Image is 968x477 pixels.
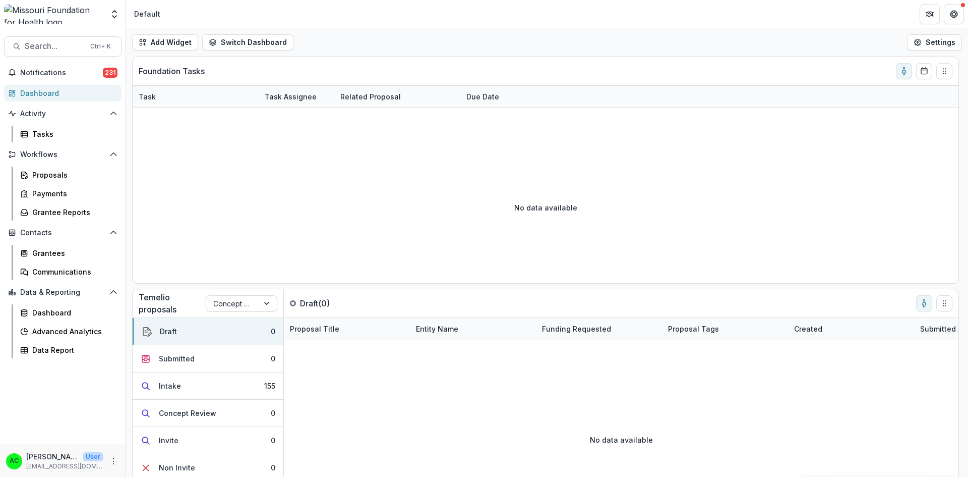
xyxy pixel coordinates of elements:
[16,167,122,183] a: Proposals
[10,458,19,464] div: Alyssa Curran
[536,318,662,340] div: Funding Requested
[32,188,113,199] div: Payments
[4,284,122,300] button: Open Data & Reporting
[32,267,113,277] div: Communications
[32,170,113,180] div: Proposals
[159,408,216,418] div: Concept Review
[133,91,162,102] div: Task
[202,34,293,50] button: Switch Dashboard
[16,245,122,261] a: Grantees
[284,318,410,340] div: Proposal Title
[16,304,122,321] a: Dashboard
[4,225,122,241] button: Open Contacts
[20,88,113,98] div: Dashboard
[334,86,460,108] div: Related Proposal
[20,150,105,159] span: Workflows
[300,297,376,309] p: Draft ( 0 )
[133,86,259,108] div: Task
[907,34,962,50] button: Settings
[16,342,122,358] a: Data Report
[16,126,122,142] a: Tasks
[264,381,275,391] div: 155
[536,324,617,334] div: Funding Requested
[132,34,198,50] button: Add Widget
[916,295,932,311] button: toggle-assigned-to-me
[20,69,103,77] span: Notifications
[32,345,113,355] div: Data Report
[936,63,952,79] button: Drag
[936,295,952,311] button: Drag
[159,353,195,364] div: Submitted
[32,129,113,139] div: Tasks
[133,318,283,345] button: Draft0
[410,318,536,340] div: Entity Name
[259,91,323,102] div: Task Assignee
[133,427,283,454] button: Invite0
[662,318,788,340] div: Proposal Tags
[4,36,122,57] button: Search...
[20,288,105,297] span: Data & Reporting
[271,435,275,446] div: 0
[916,63,932,79] button: Calendar
[4,65,122,81] button: Notifications231
[271,462,275,473] div: 0
[460,86,536,108] div: Due Date
[662,324,725,334] div: Proposal Tags
[16,263,122,280] a: Communications
[16,204,122,221] a: Grantee Reports
[271,326,275,337] div: 0
[26,462,103,471] p: [EMAIL_ADDRESS][DOMAIN_NAME]
[590,435,653,445] p: No data available
[88,41,113,52] div: Ctrl + K
[271,408,275,418] div: 0
[133,345,283,373] button: Submitted0
[134,9,160,19] div: Default
[896,63,912,79] button: toggle-assigned-to-me
[259,86,334,108] div: Task Assignee
[133,400,283,427] button: Concept Review0
[107,455,119,467] button: More
[4,105,122,122] button: Open Activity
[107,4,122,24] button: Open entity switcher
[514,202,577,213] p: No data available
[920,4,940,24] button: Partners
[133,373,283,400] button: Intake155
[25,41,84,51] span: Search...
[103,68,117,78] span: 231
[139,65,205,77] p: Foundation Tasks
[271,353,275,364] div: 0
[788,318,914,340] div: Created
[16,185,122,202] a: Payments
[16,323,122,340] a: Advanced Analytics
[83,452,103,461] p: User
[130,7,164,21] nav: breadcrumb
[159,435,178,446] div: Invite
[160,326,177,337] div: Draft
[4,85,122,101] a: Dashboard
[284,324,345,334] div: Proposal Title
[788,324,828,334] div: Created
[159,462,195,473] div: Non Invite
[26,451,79,462] p: [PERSON_NAME]
[32,307,113,318] div: Dashboard
[460,91,505,102] div: Due Date
[334,91,407,102] div: Related Proposal
[32,207,113,218] div: Grantee Reports
[139,291,206,315] p: Temelio proposals
[20,110,105,118] span: Activity
[32,248,113,258] div: Grantees
[32,326,113,337] div: Advanced Analytics
[4,146,122,163] button: Open Workflows
[159,381,181,391] div: Intake
[4,4,103,24] img: Missouri Foundation for Health logo
[20,229,105,237] span: Contacts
